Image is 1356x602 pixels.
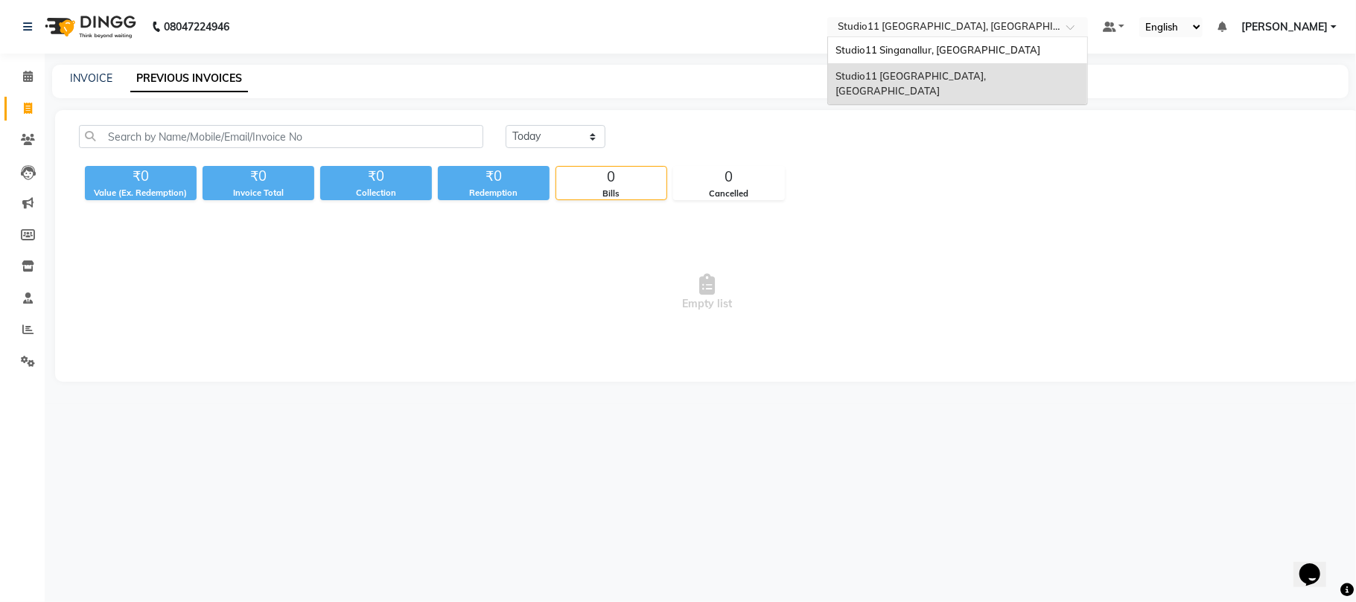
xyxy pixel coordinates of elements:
div: Bills [556,188,666,200]
div: Cancelled [674,188,784,200]
ng-dropdown-panel: Options list [827,36,1088,106]
span: Studio11 Singanallur, [GEOGRAPHIC_DATA] [835,44,1040,56]
img: logo [38,6,140,48]
input: Search by Name/Mobile/Email/Invoice No [79,125,483,148]
div: 0 [556,167,666,188]
div: Invoice Total [203,187,314,199]
div: Redemption [438,187,550,199]
span: Empty list [79,218,1336,367]
div: ₹0 [203,166,314,187]
b: 08047224946 [164,6,229,48]
div: Collection [320,187,432,199]
a: PREVIOUS INVOICES [130,65,248,92]
a: INVOICE [70,71,112,85]
div: ₹0 [85,166,197,187]
div: 0 [674,167,784,188]
div: Value (Ex. Redemption) [85,187,197,199]
div: ₹0 [320,166,432,187]
iframe: chat widget [1293,542,1341,587]
div: ₹0 [438,166,550,187]
span: [PERSON_NAME] [1241,19,1328,35]
span: Studio11 [GEOGRAPHIC_DATA], [GEOGRAPHIC_DATA] [835,70,988,97]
